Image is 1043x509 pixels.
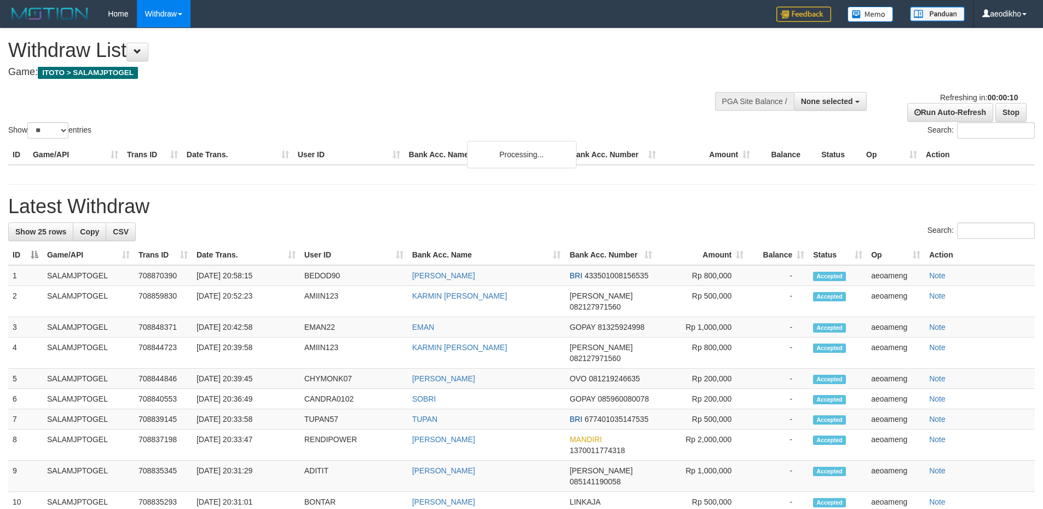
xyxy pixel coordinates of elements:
a: KARMIN [PERSON_NAME] [412,291,507,300]
td: aeoameng [867,409,925,430]
td: - [748,461,809,492]
td: - [748,286,809,317]
input: Search: [957,222,1035,239]
th: Trans ID: activate to sort column ascending [134,245,192,265]
a: [PERSON_NAME] [412,374,475,383]
td: SALAMJPTOGEL [43,369,134,389]
td: AMIIN123 [300,338,408,369]
div: PGA Site Balance / [715,92,794,111]
span: None selected [801,97,853,106]
td: [DATE] 20:31:29 [192,461,300,492]
span: Copy 433501008156535 to clipboard [585,271,649,280]
span: CSV [113,227,129,236]
span: Accepted [813,498,846,507]
span: Accepted [813,467,846,476]
td: aeoameng [867,265,925,286]
td: 4 [8,338,43,369]
span: Copy 677401035147535 to clipboard [585,415,649,424]
td: BEDOD90 [300,265,408,286]
span: Accepted [813,292,846,301]
a: Copy [73,222,106,241]
span: BRI [569,415,582,424]
td: ADITIT [300,461,408,492]
a: Note [929,374,946,383]
a: Note [929,415,946,424]
span: LINKAJA [569,497,600,506]
td: 3 [8,317,43,338]
td: aeoameng [867,430,925,461]
td: SALAMJPTOGEL [43,317,134,338]
td: SALAMJPTOGEL [43,286,134,317]
td: 7 [8,409,43,430]
td: CHYMONK07 [300,369,408,389]
div: Processing... [467,141,577,168]
th: Bank Acc. Name [405,145,567,165]
th: User ID [293,145,405,165]
span: MANDIRI [569,435,602,444]
a: [PERSON_NAME] [412,466,475,475]
th: Op: activate to sort column ascending [867,245,925,265]
td: [DATE] 20:42:58 [192,317,300,338]
a: Note [929,343,946,352]
a: EMAN [412,323,434,331]
td: [DATE] 20:33:47 [192,430,300,461]
td: Rp 200,000 [656,369,748,389]
td: 708839145 [134,409,192,430]
strong: 00:00:10 [987,93,1018,102]
th: Date Trans. [182,145,293,165]
a: Note [929,435,946,444]
a: KARMIN [PERSON_NAME] [412,343,507,352]
td: Rp 800,000 [656,338,748,369]
span: Accepted [813,344,846,353]
td: SALAMJPTOGEL [43,461,134,492]
span: Copy 085960080078 to clipboard [598,394,649,403]
span: Copy 81325924998 to clipboard [598,323,645,331]
td: Rp 500,000 [656,409,748,430]
span: Copy [80,227,99,236]
td: - [748,389,809,409]
td: [DATE] 20:39:45 [192,369,300,389]
span: OVO [569,374,586,383]
th: Amount [660,145,754,165]
td: 6 [8,389,43,409]
td: [DATE] 20:58:15 [192,265,300,286]
td: aeoameng [867,286,925,317]
span: ITOTO > SALAMJPTOGEL [38,67,138,79]
h4: Game: [8,67,684,78]
img: Feedback.jpg [776,7,831,22]
td: aeoameng [867,461,925,492]
td: [DATE] 20:33:58 [192,409,300,430]
a: [PERSON_NAME] [412,497,475,506]
td: 9 [8,461,43,492]
th: Bank Acc. Number: activate to sort column ascending [565,245,656,265]
label: Search: [927,122,1035,139]
th: Balance [754,145,817,165]
td: - [748,409,809,430]
th: Amount: activate to sort column ascending [656,245,748,265]
td: 708859830 [134,286,192,317]
span: [PERSON_NAME] [569,291,632,300]
td: SALAMJPTOGEL [43,430,134,461]
span: GOPAY [569,323,595,331]
td: aeoameng [867,369,925,389]
span: Accepted [813,375,846,384]
td: Rp 800,000 [656,265,748,286]
td: - [748,317,809,338]
img: MOTION_logo.png [8,5,91,22]
td: 708837198 [134,430,192,461]
h1: Withdraw List [8,39,684,61]
td: aeoameng [867,338,925,369]
th: Balance: activate to sort column ascending [748,245,809,265]
span: GOPAY [569,394,595,403]
span: [PERSON_NAME] [569,466,632,475]
a: Note [929,394,946,403]
label: Show entries [8,122,91,139]
span: Accepted [813,415,846,425]
a: SOBRI [412,394,436,403]
a: Note [929,291,946,300]
th: Bank Acc. Number [566,145,660,165]
td: Rp 500,000 [656,286,748,317]
td: 1 [8,265,43,286]
th: Status: activate to sort column ascending [809,245,867,265]
a: TUPAN [412,415,437,424]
